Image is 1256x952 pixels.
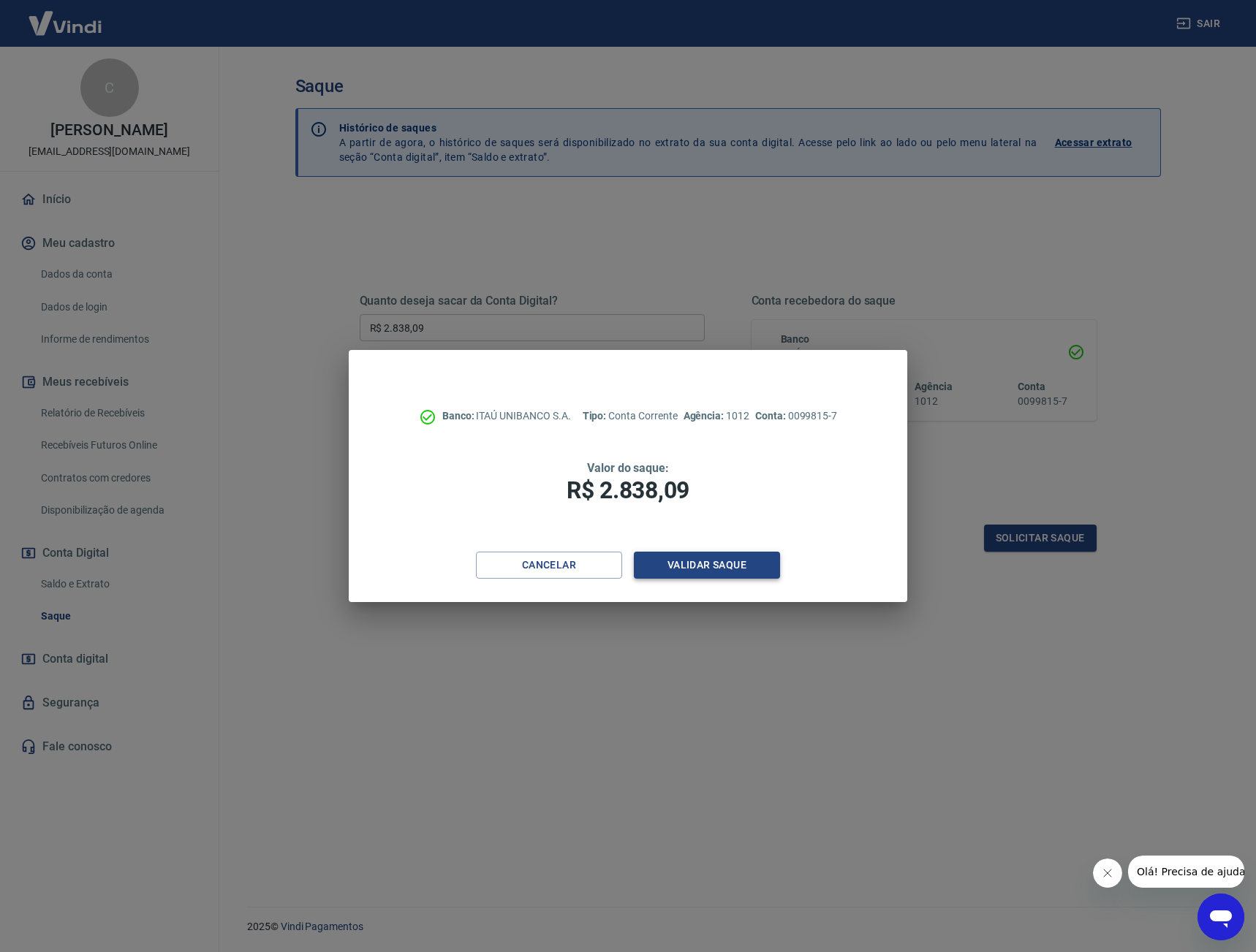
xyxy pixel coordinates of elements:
span: Conta: [755,410,788,422]
span: Olá! Precisa de ajuda? [9,10,123,22]
p: 0099815-7 [755,408,837,424]
p: Conta Corrente [583,408,678,424]
button: Cancelar [476,552,622,579]
span: Valor do saque: [587,461,669,475]
p: 1012 [684,408,749,424]
button: Validar saque [634,552,780,579]
iframe: Botão para abrir a janela de mensagens [1198,894,1244,940]
span: R$ 2.838,09 [567,476,689,504]
span: Agência: [684,410,727,422]
span: Tipo: [583,410,609,422]
p: ITAÚ UNIBANCO S.A. [442,408,571,424]
iframe: Fechar mensagem [1093,858,1122,888]
iframe: Mensagem da empresa [1128,856,1244,888]
span: Banco: [442,410,477,422]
